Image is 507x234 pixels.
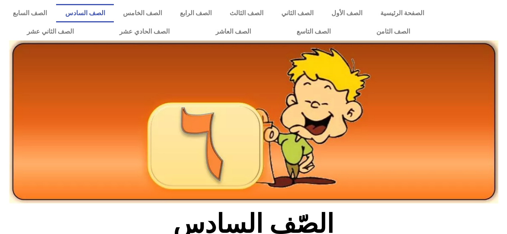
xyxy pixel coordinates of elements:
[353,22,433,41] a: الصف الثامن
[272,4,322,22] a: الصف الثاني
[4,4,56,22] a: الصف السابع
[4,22,97,41] a: الصف الثاني عشر
[220,4,272,22] a: الصف الثالث
[97,22,192,41] a: الصف الحادي عشر
[171,4,220,22] a: الصف الرابع
[274,22,353,41] a: الصف التاسع
[322,4,371,22] a: الصف الأول
[371,4,433,22] a: الصفحة الرئيسية
[114,4,171,22] a: الصف الخامس
[193,22,274,41] a: الصف العاشر
[56,4,114,22] a: الصف السادس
